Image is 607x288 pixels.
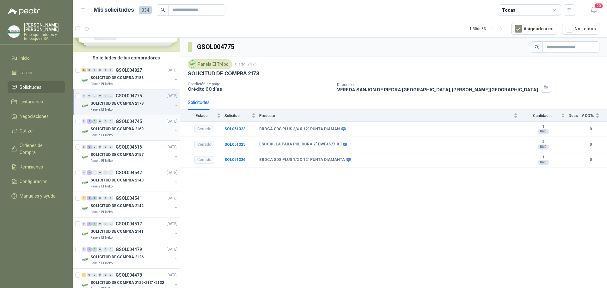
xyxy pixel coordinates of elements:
[87,247,92,252] div: 1
[90,101,144,107] p: SOLICITUD DE COMPRA 2178
[92,145,97,149] div: 0
[82,77,89,84] img: Company Logo
[90,184,113,189] p: Panela El Trébol
[82,102,89,110] img: Company Logo
[82,246,179,266] a: 0 1 3 0 0 0 GSOL004479[DATE] Company LogoSOLICITUD DE COMPRA 2126Panela El Trébol
[82,273,86,277] div: 1
[20,113,49,120] span: Negociaciones
[562,23,599,35] button: No Leídos
[188,99,210,106] div: Solicitudes
[259,110,521,121] th: Producto
[92,247,97,252] div: 3
[569,110,582,121] th: Docs
[224,110,259,121] th: Solicitud
[167,93,177,99] p: [DATE]
[20,193,56,199] span: Manuales y ayuda
[103,222,108,226] div: 0
[20,142,59,156] span: Órdenes de Compra
[82,68,86,72] div: 54
[188,86,332,92] p: Crédito 60 días
[20,84,41,91] span: Solicitudes
[90,254,144,260] p: SOLICITUD DE COMPRA 2126
[194,126,214,133] div: Cerrado
[167,67,177,73] p: [DATE]
[90,158,113,163] p: Panela El Trébol
[98,247,102,252] div: 0
[103,119,108,124] div: 0
[98,68,102,72] div: 0
[116,145,142,149] p: GSOL004616
[103,196,108,200] div: 0
[259,142,341,147] b: ESCOBILLA PARA PULIDORA 7” DWE4577-B3
[116,170,142,175] p: GSOL004542
[8,139,65,158] a: Órdenes de Compra
[116,273,142,277] p: GSOL004478
[189,61,196,68] img: Company Logo
[521,110,569,121] th: Cantidad
[20,127,34,134] span: Cotizar
[8,175,65,187] a: Configuración
[582,126,599,132] b: 0
[82,66,179,87] a: 54 0 0 0 0 0 GSOL004827[DATE] Company LogoSOLICITUD DE COMPRA 2183Panela El Trébol
[194,141,214,148] div: Cerrado
[82,247,86,252] div: 0
[98,170,102,175] div: 0
[24,33,65,40] p: Empaquetaduras y Empaques SA
[103,68,108,72] div: 0
[82,230,89,238] img: Company Logo
[87,196,92,200] div: 2
[224,142,245,147] a: SOL051325
[582,110,607,121] th: # COTs
[8,125,65,137] a: Cotizar
[87,170,92,175] div: 1
[103,170,108,175] div: 0
[167,170,177,176] p: [DATE]
[582,157,599,163] b: 0
[167,221,177,227] p: [DATE]
[92,196,97,200] div: 2
[224,113,250,118] span: Solicitud
[90,75,144,81] p: SOLICITUD DE COMPRA 2183
[116,94,142,98] p: GSOL004775
[108,68,113,72] div: 0
[521,124,565,129] b: 1
[82,94,86,98] div: 0
[259,127,340,132] b: BROCA SDS PLUS 3/4 X 12” PUNTA DIAMAN
[90,177,144,183] p: SOLICITUD DE COMPRA 2143
[90,152,144,158] p: SOLICITUD DE COMPRA 2157
[90,261,113,266] p: Panela El Trébol
[98,145,102,149] div: 0
[521,113,560,118] span: Cantidad
[82,220,179,240] a: 0 1 1 0 0 0 GSOL004517[DATE] Company LogoSOLICITUD DE COMPRA 2141Panela El Trébol
[224,157,245,162] a: SOL051326
[108,170,113,175] div: 0
[502,7,515,14] div: Todas
[82,196,86,200] div: 1
[87,273,92,277] div: 0
[116,68,142,72] p: GSOL004827
[139,6,152,14] span: 334
[92,273,97,277] div: 0
[188,113,216,118] span: Estado
[108,94,113,98] div: 0
[521,155,565,160] b: 1
[20,98,43,105] span: Licitaciones
[8,81,65,93] a: Solicitudes
[224,127,245,131] b: SOL051323
[180,110,224,121] th: Estado
[82,145,86,149] div: 0
[24,23,65,32] p: [PERSON_NAME] [PERSON_NAME]
[108,119,113,124] div: 0
[167,247,177,253] p: [DATE]
[103,273,108,277] div: 0
[20,69,34,76] span: Tareas
[92,170,97,175] div: 0
[90,210,113,215] p: Panela El Trébol
[8,190,65,202] a: Manuales y ayuda
[188,70,260,77] p: SOLICITUD DE COMPRA 2178
[82,169,179,189] a: 0 1 0 0 0 0 GSOL004542[DATE] Company LogoSOLICITUD DE COMPRA 2143Panela El Trébol
[167,272,177,278] p: [DATE]
[582,113,594,118] span: # COTs
[116,196,142,200] p: GSOL004541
